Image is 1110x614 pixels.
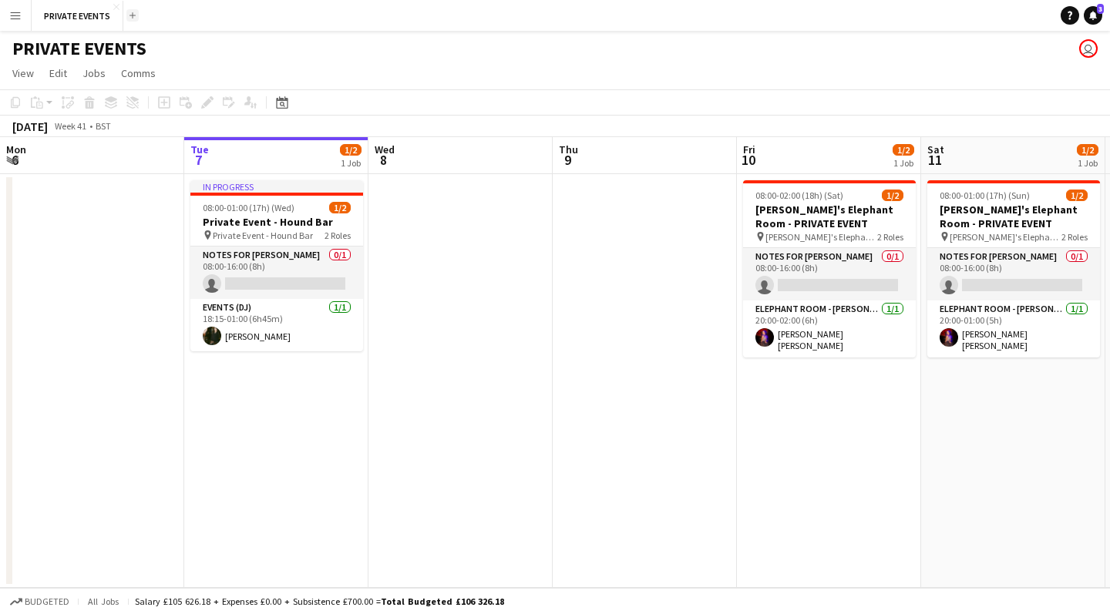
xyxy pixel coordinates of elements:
[4,151,26,169] span: 6
[1078,157,1098,169] div: 1 Job
[115,63,162,83] a: Comms
[940,190,1030,201] span: 08:00-01:00 (17h) (Sun)
[925,151,944,169] span: 11
[743,300,916,357] app-card-role: ELEPHANT ROOM - [PERSON_NAME]'S1/120:00-02:00 (6h)[PERSON_NAME] [PERSON_NAME]
[741,151,755,169] span: 10
[375,143,395,156] span: Wed
[12,37,146,60] h1: PRIVATE EVENTS
[190,299,363,351] app-card-role: Events (DJ)1/118:15-01:00 (6h45m)[PERSON_NAME]
[190,215,363,229] h3: Private Event - Hound Bar
[32,1,123,31] button: PRIVATE EVENTS
[755,190,843,201] span: 08:00-02:00 (18h) (Sat)
[1077,144,1098,156] span: 1/2
[559,143,578,156] span: Thu
[950,231,1061,243] span: [PERSON_NAME]'s Elephant Room - PRIVATE EVENT
[12,119,48,134] div: [DATE]
[190,180,363,193] div: In progress
[6,63,40,83] a: View
[1061,231,1088,243] span: 2 Roles
[203,202,294,213] span: 08:00-01:00 (17h) (Wed)
[6,143,26,156] span: Mon
[1084,6,1102,25] a: 3
[893,157,913,169] div: 1 Job
[381,596,504,607] span: Total Budgeted £106 326.18
[188,151,209,169] span: 7
[12,66,34,80] span: View
[882,190,903,201] span: 1/2
[877,231,903,243] span: 2 Roles
[135,596,504,607] div: Salary £105 626.18 + Expenses £0.00 + Subsistence £700.00 =
[325,230,351,241] span: 2 Roles
[121,66,156,80] span: Comms
[1097,4,1104,14] span: 3
[82,66,106,80] span: Jobs
[51,120,89,132] span: Week 41
[743,248,916,300] app-card-role: Notes for [PERSON_NAME]0/108:00-16:00 (8h)
[340,144,362,156] span: 1/2
[85,596,122,607] span: All jobs
[927,143,944,156] span: Sat
[743,143,755,156] span: Fri
[96,120,111,132] div: BST
[743,203,916,230] h3: [PERSON_NAME]'s Elephant Room - PRIVATE EVENT
[76,63,112,83] a: Jobs
[49,66,67,80] span: Edit
[372,151,395,169] span: 8
[8,593,72,610] button: Budgeted
[190,180,363,351] app-job-card: In progress08:00-01:00 (17h) (Wed)1/2Private Event - Hound Bar Private Event - Hound Bar2 RolesNo...
[743,180,916,357] app-job-card: 08:00-02:00 (18h) (Sat)1/2[PERSON_NAME]'s Elephant Room - PRIVATE EVENT [PERSON_NAME]'s Elephant ...
[927,180,1100,357] app-job-card: 08:00-01:00 (17h) (Sun)1/2[PERSON_NAME]'s Elephant Room - PRIVATE EVENT [PERSON_NAME]'s Elephant ...
[1079,39,1098,58] app-user-avatar: Katie Farrow
[341,157,361,169] div: 1 Job
[927,248,1100,300] app-card-role: Notes for [PERSON_NAME]0/108:00-16:00 (8h)
[557,151,578,169] span: 9
[927,203,1100,230] h3: [PERSON_NAME]'s Elephant Room - PRIVATE EVENT
[25,596,69,607] span: Budgeted
[190,143,209,156] span: Tue
[190,247,363,299] app-card-role: Notes for [PERSON_NAME]0/108:00-16:00 (8h)
[1066,190,1088,201] span: 1/2
[765,231,877,243] span: [PERSON_NAME]'s Elephant Room - PRIVATE EVENT
[43,63,73,83] a: Edit
[893,144,914,156] span: 1/2
[213,230,313,241] span: Private Event - Hound Bar
[329,202,351,213] span: 1/2
[927,300,1100,357] app-card-role: ELEPHANT ROOM - [PERSON_NAME]'S1/120:00-01:00 (5h)[PERSON_NAME] [PERSON_NAME]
